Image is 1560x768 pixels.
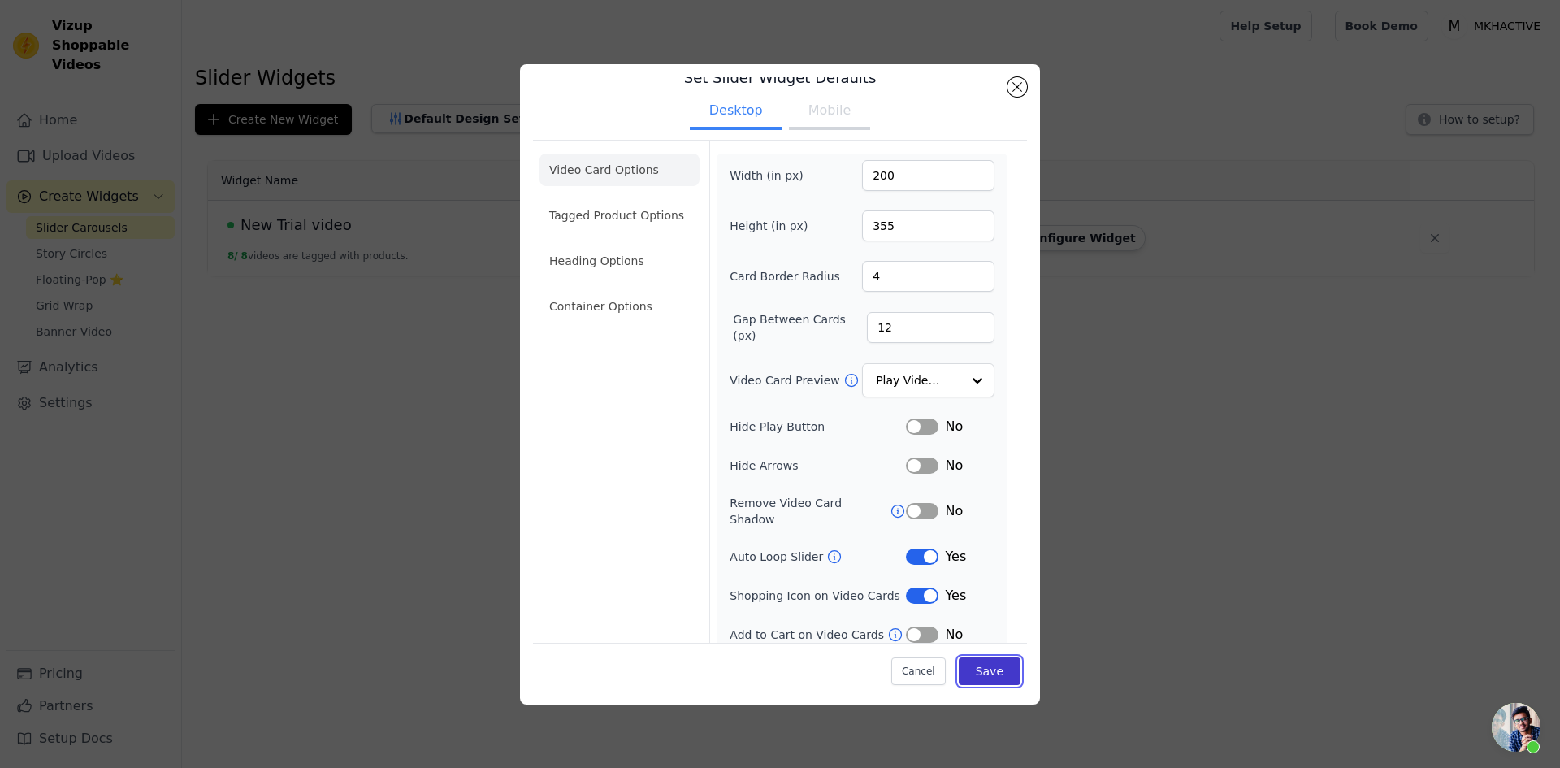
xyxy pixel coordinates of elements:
li: Tagged Product Options [539,199,700,232]
span: Yes [945,586,966,605]
label: Height (in px) [730,218,818,234]
span: No [945,625,963,644]
label: Shopping Icon on Video Cards [730,588,906,604]
label: Hide Arrows [730,458,906,474]
label: Remove Video Card Shadow [730,495,890,527]
button: Close modal [1007,77,1027,97]
h3: Set Slider Widget Defaults [533,68,1027,88]
button: Mobile [789,94,870,130]
span: No [945,417,963,436]
label: Gap Between Cards (px) [733,311,867,344]
li: Container Options [539,290,700,323]
label: Hide Play Button [730,419,906,435]
label: Card Border Radius [730,268,840,284]
div: Open chat [1492,703,1540,752]
span: No [945,501,963,521]
li: Heading Options [539,245,700,277]
label: Add to Cart on Video Cards [730,627,887,643]
label: Width (in px) [730,167,818,184]
span: Yes [945,547,966,566]
button: Save [959,657,1020,685]
label: Video Card Preview [730,372,843,388]
label: Auto Loop Slider [730,549,826,565]
button: Cancel [891,657,946,685]
li: Video Card Options [539,154,700,186]
span: No [945,456,963,475]
button: Desktop [690,94,782,130]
